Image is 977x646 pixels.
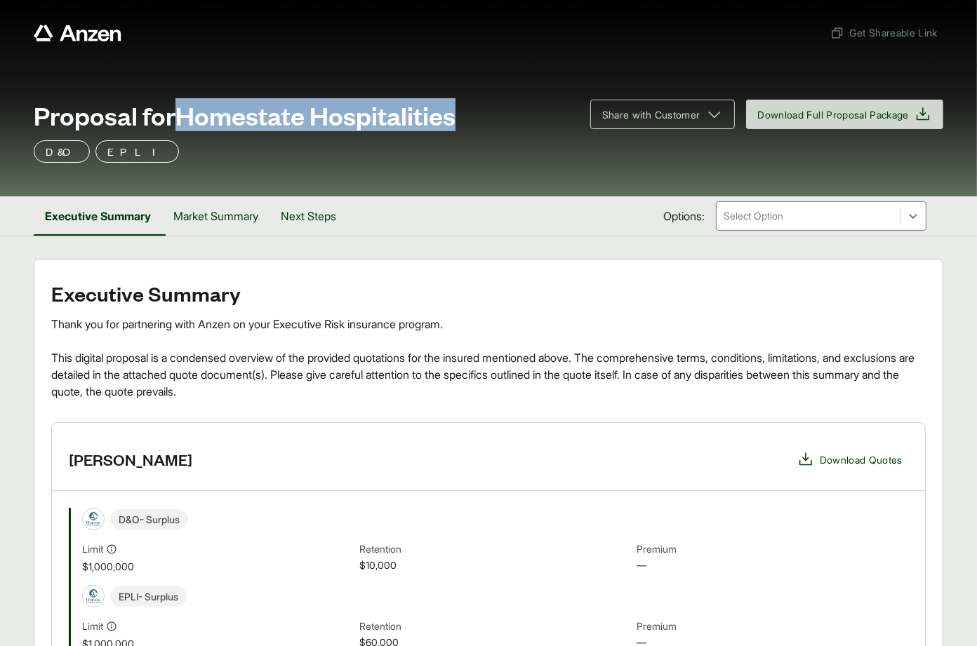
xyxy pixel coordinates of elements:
[162,196,270,236] button: Market Summary
[110,586,187,607] span: EPLI - Surplus
[34,101,456,129] span: Proposal for Homestate Hospitalities
[758,107,910,122] span: Download Full Proposal Package
[69,449,192,470] h3: [PERSON_NAME]
[663,208,705,224] span: Options:
[820,452,903,467] span: Download Quotes
[637,541,908,558] span: Premium
[110,509,188,530] span: D&O - Surplus
[359,558,631,574] span: $10,000
[34,196,162,236] button: Executive Summary
[637,619,908,635] span: Premium
[51,282,926,304] h2: Executive Summary
[46,143,78,160] p: D&O
[83,586,104,607] img: Hudson
[359,619,631,635] span: Retention
[83,509,104,530] img: Hudson
[82,541,103,556] span: Limit
[359,541,631,558] span: Retention
[82,559,354,574] span: $1,000,000
[825,20,943,46] button: Get Shareable Link
[746,100,944,129] button: Download Full Proposal Package
[34,25,121,41] a: Anzen website
[270,196,347,236] button: Next Steps
[602,107,700,122] span: Share with Customer
[792,445,908,473] button: Download Quotes
[82,619,103,633] span: Limit
[637,558,908,574] span: —
[590,100,735,129] button: Share with Customer
[830,25,938,40] span: Get Shareable Link
[107,143,167,160] p: EPLI
[51,316,926,400] div: Thank you for partnering with Anzen on your Executive Risk insurance program. This digital propos...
